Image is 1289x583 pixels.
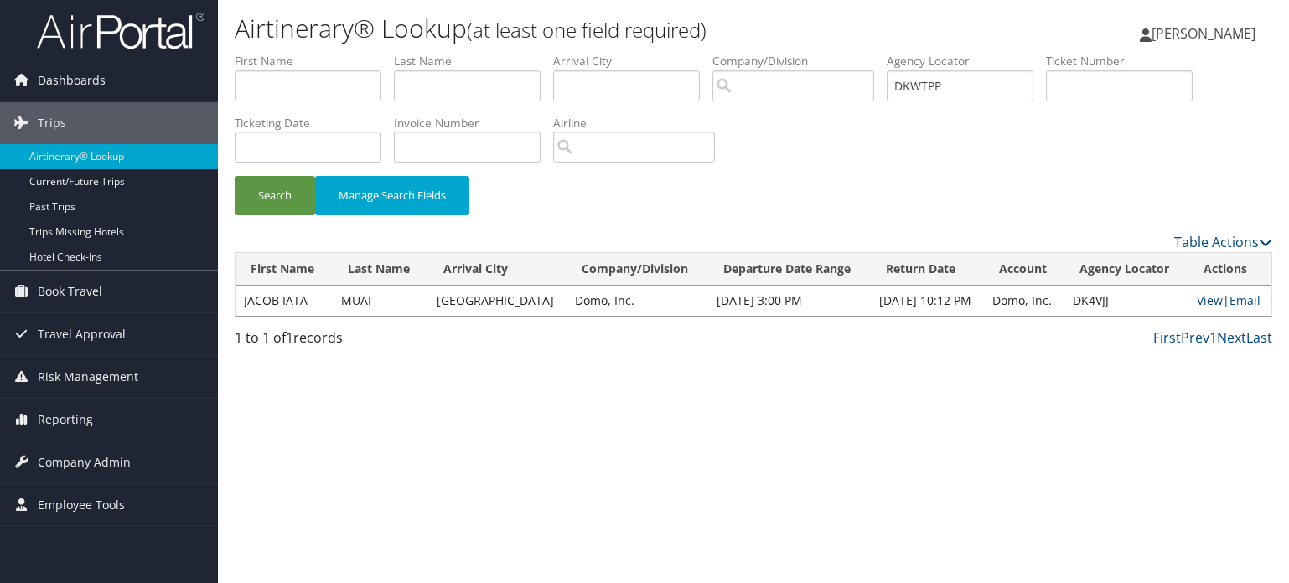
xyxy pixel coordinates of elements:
[428,286,567,316] td: [GEOGRAPHIC_DATA]
[1181,328,1209,347] a: Prev
[708,286,871,316] td: [DATE] 3:00 PM
[1188,286,1271,316] td: |
[38,271,102,312] span: Book Travel
[1064,253,1188,286] th: Agency Locator: activate to sort column ascending
[1197,292,1223,308] a: View
[394,115,553,132] label: Invoice Number
[428,253,567,286] th: Arrival City: activate to sort column ascending
[1209,328,1217,347] a: 1
[286,328,293,347] span: 1
[394,53,553,70] label: Last Name
[871,286,983,316] td: [DATE] 10:12 PM
[235,115,394,132] label: Ticketing Date
[1152,24,1255,43] span: [PERSON_NAME]
[333,286,428,316] td: MUAI
[712,53,887,70] label: Company/Division
[333,253,428,286] th: Last Name: activate to sort column ascending
[467,16,707,44] small: (at least one field required)
[984,253,1064,286] th: Account: activate to sort column ascending
[1153,328,1181,347] a: First
[567,253,708,286] th: Company/Division
[984,286,1064,316] td: Domo, Inc.
[315,176,469,215] button: Manage Search Fields
[553,53,712,70] label: Arrival City
[38,59,106,101] span: Dashboards
[1229,292,1261,308] a: Email
[38,399,93,441] span: Reporting
[38,441,131,483] span: Company Admin
[1064,286,1188,316] td: DK4VJJ
[236,286,333,316] td: JACOB IATA
[236,253,333,286] th: First Name: activate to sort column ascending
[708,253,871,286] th: Departure Date Range: activate to sort column ascending
[1217,328,1246,347] a: Next
[1246,328,1272,347] a: Last
[567,286,708,316] td: Domo, Inc.
[235,176,315,215] button: Search
[38,102,66,144] span: Trips
[1174,233,1272,251] a: Table Actions
[871,253,983,286] th: Return Date: activate to sort column ascending
[1188,253,1271,286] th: Actions
[38,313,126,355] span: Travel Approval
[1046,53,1205,70] label: Ticket Number
[37,11,204,50] img: airportal-logo.png
[235,11,926,46] h1: Airtinerary® Lookup
[235,328,475,356] div: 1 to 1 of records
[38,484,125,526] span: Employee Tools
[553,115,727,132] label: Airline
[235,53,394,70] label: First Name
[38,356,138,398] span: Risk Management
[1140,8,1272,59] a: [PERSON_NAME]
[887,53,1046,70] label: Agency Locator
